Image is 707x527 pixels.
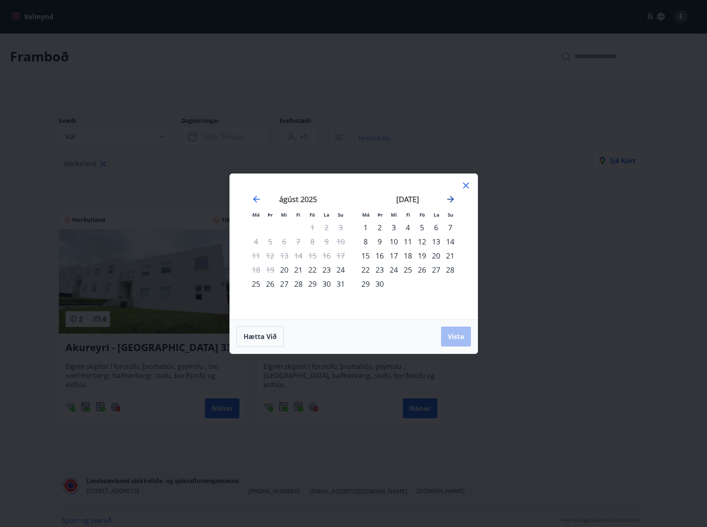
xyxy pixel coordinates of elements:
div: 23 [319,263,334,277]
div: 23 [373,263,387,277]
td: Choose mánudagur, 1. september 2025 as your check-in date. It’s available. [358,220,373,234]
div: 12 [415,234,429,249]
td: Choose miðvikudagur, 24. september 2025 as your check-in date. It’s available. [387,263,401,277]
small: Þr [378,212,383,218]
td: Not available. mánudagur, 4. ágúst 2025 [249,234,263,249]
td: Not available. mánudagur, 18. ágúst 2025 [249,263,263,277]
div: 4 [401,220,415,234]
td: Choose mánudagur, 25. ágúst 2025 as your check-in date. It’s available. [249,277,263,291]
div: 30 [319,277,334,291]
div: 11 [401,234,415,249]
div: 30 [373,277,387,291]
td: Choose laugardagur, 23. ágúst 2025 as your check-in date. It’s available. [319,263,334,277]
td: Choose mánudagur, 15. september 2025 as your check-in date. It’s available. [358,249,373,263]
div: 17 [387,249,401,263]
div: 9 [373,234,387,249]
small: Má [252,212,260,218]
div: 29 [305,277,319,291]
td: Choose fimmtudagur, 4. september 2025 as your check-in date. It’s available. [401,220,415,234]
div: Move backward to switch to the previous month. [251,194,261,204]
div: 10 [387,234,401,249]
td: Choose föstudagur, 29. ágúst 2025 as your check-in date. It’s available. [305,277,319,291]
div: 20 [429,249,443,263]
td: Choose þriðjudagur, 23. september 2025 as your check-in date. It’s available. [373,263,387,277]
div: 2 [373,220,387,234]
td: Choose þriðjudagur, 30. september 2025 as your check-in date. It’s available. [373,277,387,291]
small: Mi [391,212,397,218]
td: Choose miðvikudagur, 3. september 2025 as your check-in date. It’s available. [387,220,401,234]
div: 25 [401,263,415,277]
small: La [434,212,439,218]
small: Su [338,212,344,218]
div: 7 [443,220,457,234]
td: Choose sunnudagur, 24. ágúst 2025 as your check-in date. It’s available. [334,263,348,277]
small: Fi [296,212,300,218]
td: Choose fimmtudagur, 18. september 2025 as your check-in date. It’s available. [401,249,415,263]
small: Mi [281,212,287,218]
small: Su [448,212,453,218]
td: Choose föstudagur, 22. ágúst 2025 as your check-in date. It’s available. [305,263,319,277]
div: 16 [373,249,387,263]
div: 27 [277,277,291,291]
div: 19 [415,249,429,263]
td: Not available. þriðjudagur, 5. ágúst 2025 [263,234,277,249]
td: Choose fimmtudagur, 21. ágúst 2025 as your check-in date. It’s available. [291,263,305,277]
div: Calendar [240,184,468,309]
small: Þr [268,212,273,218]
td: Choose mánudagur, 29. september 2025 as your check-in date. It’s available. [358,277,373,291]
div: 6 [429,220,443,234]
td: Choose sunnudagur, 21. september 2025 as your check-in date. It’s available. [443,249,457,263]
td: Choose föstudagur, 5. september 2025 as your check-in date. It’s available. [415,220,429,234]
div: 22 [305,263,319,277]
td: Choose sunnudagur, 7. september 2025 as your check-in date. It’s available. [443,220,457,234]
td: Not available. laugardagur, 9. ágúst 2025 [319,234,334,249]
div: 25 [249,277,263,291]
div: 24 [334,263,348,277]
div: 28 [291,277,305,291]
td: Not available. sunnudagur, 10. ágúst 2025 [334,234,348,249]
td: Choose miðvikudagur, 27. ágúst 2025 as your check-in date. It’s available. [277,277,291,291]
td: Choose laugardagur, 27. september 2025 as your check-in date. It’s available. [429,263,443,277]
div: 22 [358,263,373,277]
td: Choose miðvikudagur, 10. september 2025 as your check-in date. It’s available. [387,234,401,249]
td: Choose miðvikudagur, 20. ágúst 2025 as your check-in date. It’s available. [277,263,291,277]
td: Choose þriðjudagur, 26. ágúst 2025 as your check-in date. It’s available. [263,277,277,291]
button: Hætta við [236,326,284,347]
td: Not available. föstudagur, 8. ágúst 2025 [305,234,319,249]
td: Choose laugardagur, 30. ágúst 2025 as your check-in date. It’s available. [319,277,334,291]
td: Choose laugardagur, 6. september 2025 as your check-in date. It’s available. [429,220,443,234]
div: 8 [358,234,373,249]
td: Not available. sunnudagur, 17. ágúst 2025 [334,249,348,263]
td: Not available. fimmtudagur, 7. ágúst 2025 [291,234,305,249]
div: 27 [429,263,443,277]
td: Choose fimmtudagur, 11. september 2025 as your check-in date. It’s available. [401,234,415,249]
td: Not available. miðvikudagur, 13. ágúst 2025 [277,249,291,263]
div: 21 [443,249,457,263]
td: Not available. föstudagur, 1. ágúst 2025 [305,220,319,234]
div: 20 [277,263,291,277]
td: Not available. sunnudagur, 3. ágúst 2025 [334,220,348,234]
td: Choose fimmtudagur, 28. ágúst 2025 as your check-in date. It’s available. [291,277,305,291]
div: 14 [443,234,457,249]
td: Not available. laugardagur, 2. ágúst 2025 [319,220,334,234]
div: 31 [334,277,348,291]
small: Má [362,212,370,218]
small: Fö [310,212,315,218]
td: Choose þriðjudagur, 9. september 2025 as your check-in date. It’s available. [373,234,387,249]
div: 5 [415,220,429,234]
td: Choose þriðjudagur, 16. september 2025 as your check-in date. It’s available. [373,249,387,263]
div: 29 [358,277,373,291]
small: Fi [406,212,410,218]
small: La [324,212,329,218]
td: Choose fimmtudagur, 25. september 2025 as your check-in date. It’s available. [401,263,415,277]
div: 26 [415,263,429,277]
td: Choose sunnudagur, 31. ágúst 2025 as your check-in date. It’s available. [334,277,348,291]
td: Not available. föstudagur, 15. ágúst 2025 [305,249,319,263]
div: 28 [443,263,457,277]
div: 15 [358,249,373,263]
td: Choose mánudagur, 8. september 2025 as your check-in date. It’s available. [358,234,373,249]
td: Choose föstudagur, 26. september 2025 as your check-in date. It’s available. [415,263,429,277]
span: Hætta við [244,332,277,341]
div: 26 [263,277,277,291]
td: Not available. miðvikudagur, 6. ágúst 2025 [277,234,291,249]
